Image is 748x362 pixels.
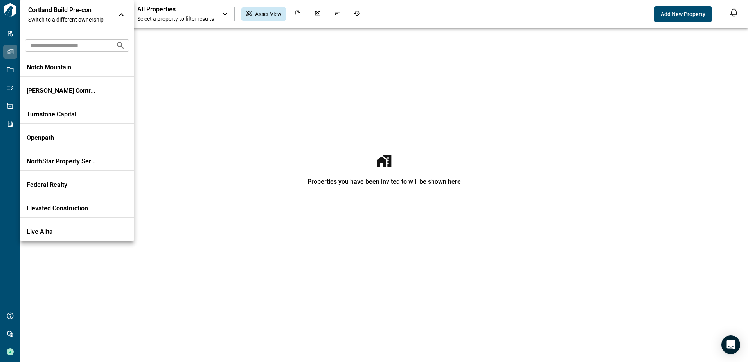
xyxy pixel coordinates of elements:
[27,228,97,236] p: Live Alita
[27,63,97,71] p: Notch Mountain
[27,87,97,95] p: [PERSON_NAME] Contracting
[27,181,97,189] p: Federal Realty
[721,335,740,354] div: Open Intercom Messenger
[28,6,99,14] p: Cortland Build Pre-con
[27,205,97,212] p: Elevated Construction
[27,157,97,165] p: NorthStar Property Services
[113,38,128,53] button: Search organizations
[27,110,97,118] p: Turnstone Capital
[27,134,97,142] p: Openpath
[28,16,110,24] span: Switch to a different ownership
